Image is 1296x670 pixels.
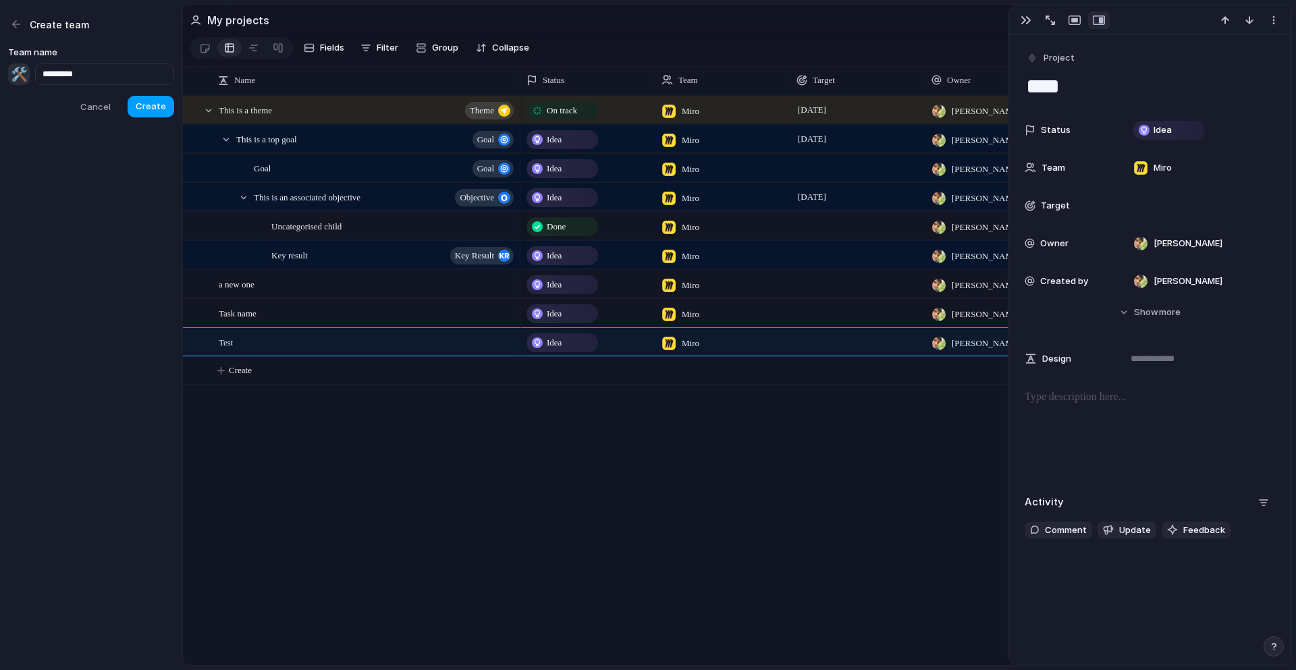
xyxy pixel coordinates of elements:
[455,189,514,206] button: objective
[30,18,89,32] h3: Create team
[547,278,562,291] span: Idea
[547,220,566,233] span: Done
[682,279,699,292] span: Miro
[547,191,562,204] span: Idea
[455,246,494,265] span: key result
[355,37,404,59] button: Filter
[234,74,255,87] span: Name
[1098,522,1156,539] button: Update
[952,163,1021,176] span: [PERSON_NAME]
[682,134,699,147] span: Miro
[952,192,1021,205] span: [PERSON_NAME]
[136,100,166,113] span: Create
[547,133,562,146] span: Idea
[952,279,1021,292] span: [PERSON_NAME]
[409,37,465,59] button: Group
[952,250,1021,263] span: [PERSON_NAME]
[682,221,699,234] span: Miro
[794,131,830,147] span: [DATE]
[547,307,562,320] span: Idea
[271,218,342,233] span: Uncategorised child
[1040,237,1069,250] span: Owner
[432,41,458,55] span: Group
[547,162,562,175] span: Idea
[1041,199,1070,213] span: Target
[320,41,344,55] span: Fields
[1183,524,1225,537] span: Feedback
[1044,51,1075,65] span: Project
[682,250,699,263] span: Miro
[682,163,699,176] span: Miro
[1040,275,1088,288] span: Created by
[207,12,269,28] h2: My projects
[271,247,308,262] span: Key result
[952,308,1021,321] span: [PERSON_NAME]
[1045,524,1087,537] span: Comment
[952,337,1021,350] span: [PERSON_NAME]
[1025,300,1274,325] button: Showmore
[8,46,174,59] label: Team name
[8,63,30,85] button: 🛠️
[1119,524,1151,537] span: Update
[460,188,494,207] span: objective
[1023,49,1079,68] button: Project
[1025,495,1064,510] h2: Activity
[236,131,297,146] span: This is a top goal
[947,74,971,87] span: Owner
[492,41,529,55] span: Collapse
[682,105,699,118] span: Miro
[952,221,1021,234] span: [PERSON_NAME]
[547,336,562,350] span: Idea
[547,249,562,262] span: Idea
[219,102,272,117] span: This is a theme
[682,308,699,321] span: Miro
[1041,123,1071,137] span: Status
[1025,522,1092,539] button: Comment
[1154,275,1222,288] span: [PERSON_NAME]
[1154,237,1222,250] span: [PERSON_NAME]
[229,364,252,377] span: Create
[477,130,494,149] span: goal
[465,102,514,119] button: theme
[80,101,111,114] span: Cancel
[1159,306,1181,319] span: more
[952,134,1021,147] span: [PERSON_NAME]
[794,102,830,118] span: [DATE]
[1162,522,1231,539] button: Feedback
[68,96,122,119] button: Cancel
[219,305,256,320] span: Task name
[470,37,535,59] button: Collapse
[1154,161,1172,175] span: Miro
[952,105,1021,118] span: [PERSON_NAME]
[1154,123,1172,137] span: Idea
[682,192,699,205] span: Miro
[547,104,577,117] span: On track
[1042,352,1071,366] span: Design
[219,334,233,350] span: Test
[377,41,398,55] span: Filter
[543,74,564,87] span: Status
[254,189,360,204] span: This is an associated objective
[254,160,271,175] span: Goal
[682,337,699,350] span: Miro
[298,37,350,59] button: Fields
[473,160,514,177] button: goal
[1134,306,1158,319] span: Show
[470,101,494,120] span: theme
[678,74,698,87] span: Team
[473,131,514,148] button: goal
[1042,161,1065,175] span: Team
[128,96,174,117] button: Create
[813,74,835,87] span: Target
[450,247,514,264] button: key result
[794,189,830,205] span: [DATE]
[219,276,254,291] span: a new one
[477,159,494,178] span: goal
